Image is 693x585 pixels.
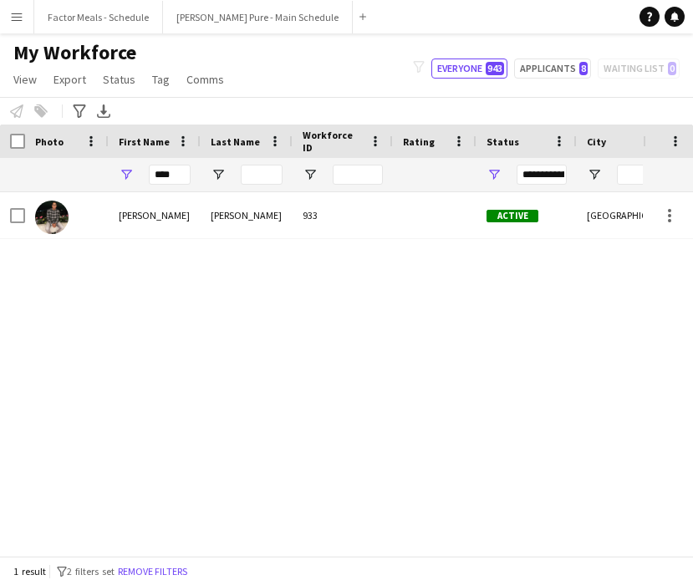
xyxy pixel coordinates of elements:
[35,201,69,234] img: Abdi Ahmed
[119,167,134,182] button: Open Filter Menu
[403,135,435,148] span: Rating
[211,135,260,148] span: Last Name
[587,167,602,182] button: Open Filter Menu
[514,58,591,79] button: Applicants8
[47,69,93,90] a: Export
[115,562,191,581] button: Remove filters
[333,165,383,185] input: Workforce ID Filter Input
[109,192,201,238] div: [PERSON_NAME]
[577,192,677,238] div: [GEOGRAPHIC_DATA]
[67,565,115,577] span: 2 filters set
[587,135,606,148] span: City
[303,167,318,182] button: Open Filter Menu
[69,101,89,121] app-action-btn: Advanced filters
[103,72,135,87] span: Status
[303,129,363,154] span: Workforce ID
[241,165,283,185] input: Last Name Filter Input
[186,72,224,87] span: Comms
[96,69,142,90] a: Status
[35,135,64,148] span: Photo
[7,69,43,90] a: View
[487,210,538,222] span: Active
[431,58,507,79] button: Everyone943
[119,135,170,148] span: First Name
[211,167,226,182] button: Open Filter Menu
[94,101,114,121] app-action-btn: Export XLSX
[163,1,353,33] button: [PERSON_NAME] Pure - Main Schedule
[486,62,504,75] span: 943
[293,192,393,238] div: 933
[487,167,502,182] button: Open Filter Menu
[149,165,191,185] input: First Name Filter Input
[145,69,176,90] a: Tag
[579,62,588,75] span: 8
[13,40,136,65] span: My Workforce
[152,72,170,87] span: Tag
[180,69,231,90] a: Comms
[34,1,163,33] button: Factor Meals - Schedule
[13,72,37,87] span: View
[201,192,293,238] div: [PERSON_NAME]
[617,165,667,185] input: City Filter Input
[487,135,519,148] span: Status
[54,72,86,87] span: Export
